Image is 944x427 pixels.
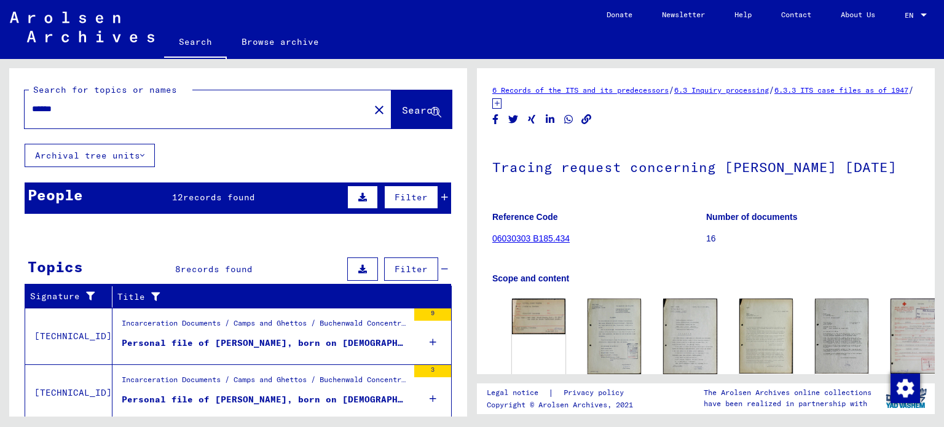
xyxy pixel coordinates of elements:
a: 6 Records of the ITS and its predecessors [492,85,669,95]
img: 001.jpg [663,299,717,374]
button: Filter [384,257,438,281]
button: Share on Xing [525,112,538,127]
p: have been realized in partnership with [704,398,871,409]
mat-label: Search for topics or names [33,84,177,95]
img: 001.jpg [739,299,793,374]
a: Privacy policy [554,386,639,399]
a: 6.3 Inquiry processing [674,85,769,95]
div: Signature [30,290,103,303]
div: Personal file of [PERSON_NAME], born on [DEMOGRAPHIC_DATA] [122,393,408,406]
b: Reference Code [492,212,558,222]
div: Signature [30,287,115,307]
div: People [28,184,83,206]
span: / [769,84,774,95]
div: Title [117,287,439,307]
a: 06030303 B185.434 [492,233,570,243]
a: 6.3.3 ITS case files as of 1947 [774,85,908,95]
b: Scope and content [492,273,569,283]
button: Filter [384,186,438,209]
button: Search [391,90,452,128]
span: Filter [395,192,428,203]
button: Share on LinkedIn [544,112,557,127]
div: Title [117,291,427,304]
div: Personal file of [PERSON_NAME], born on [DEMOGRAPHIC_DATA] [122,337,408,350]
img: 001.jpg [891,299,944,374]
a: Legal notice [487,386,548,399]
button: Copy link [580,112,593,127]
span: / [908,84,914,95]
img: Change consent [891,374,920,403]
img: Arolsen_neg.svg [10,12,154,42]
img: 001.jpg [512,299,565,334]
div: Incarceration Documents / Camps and Ghettos / Buchenwald Concentration Camp / Individual Document... [122,318,408,335]
span: 12 [172,192,183,203]
button: Clear [367,97,391,122]
p: Copyright © Arolsen Archives, 2021 [487,399,639,410]
b: Number of documents [706,212,798,222]
img: 001.jpg [588,299,641,374]
button: Share on Twitter [507,112,520,127]
span: records found [183,192,255,203]
div: | [487,386,639,399]
a: Browse archive [227,27,334,57]
button: Share on Facebook [489,112,502,127]
span: EN [905,11,918,20]
img: yv_logo.png [883,383,929,413]
button: Share on WhatsApp [562,112,575,127]
div: Incarceration Documents / Camps and Ghettos / Buchenwald Concentration Camp / Individual Document... [122,374,408,391]
span: Search [402,104,439,116]
a: Search [164,27,227,59]
p: 16 [706,232,919,245]
mat-icon: close [372,103,387,117]
h1: Tracing request concerning [PERSON_NAME] [DATE] [492,139,919,193]
img: 001.jpg [815,299,868,374]
button: Archival tree units [25,144,155,167]
p: The Arolsen Archives online collections [704,387,871,398]
span: / [669,84,674,95]
span: Filter [395,264,428,275]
